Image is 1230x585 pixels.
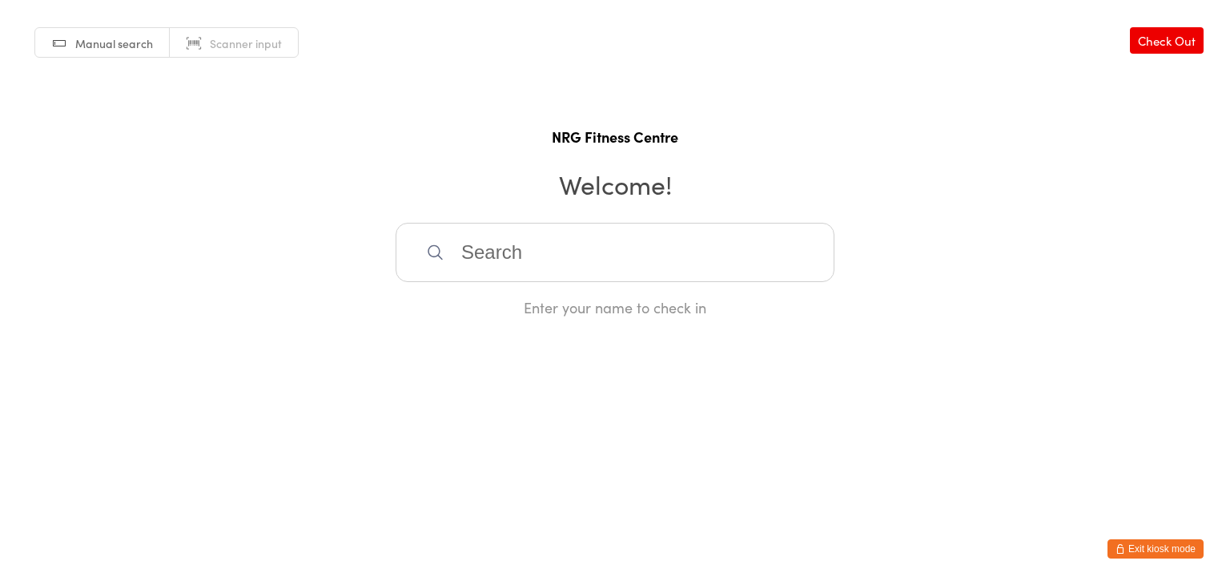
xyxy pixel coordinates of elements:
[16,127,1214,147] h1: NRG Fitness Centre
[396,223,834,282] input: Search
[396,297,834,317] div: Enter your name to check in
[210,35,282,51] span: Scanner input
[1107,539,1204,559] button: Exit kiosk mode
[75,35,153,51] span: Manual search
[1130,27,1204,54] a: Check Out
[16,166,1214,202] h2: Welcome!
